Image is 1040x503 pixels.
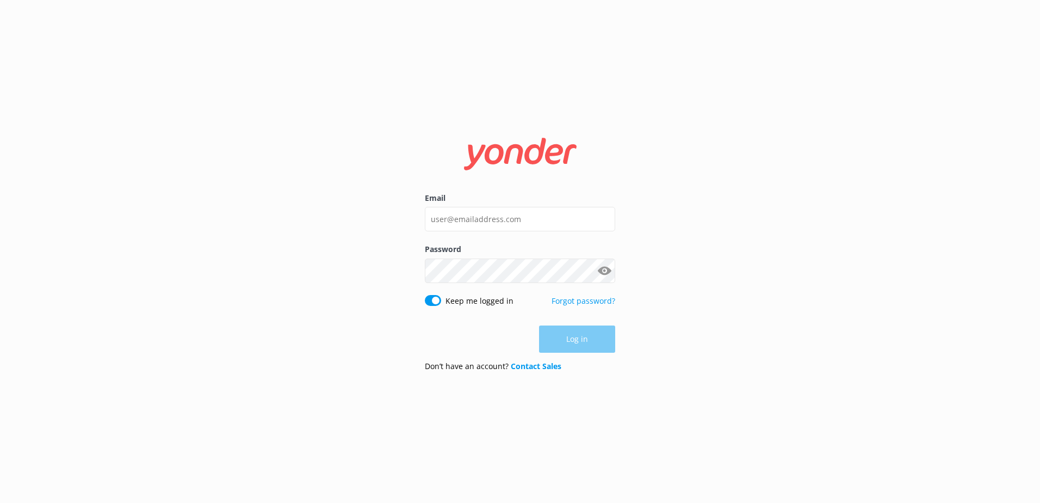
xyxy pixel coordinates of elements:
[425,360,561,372] p: Don’t have an account?
[552,296,615,306] a: Forgot password?
[445,295,513,307] label: Keep me logged in
[425,192,615,204] label: Email
[511,361,561,371] a: Contact Sales
[425,207,615,231] input: user@emailaddress.com
[593,260,615,281] button: Show password
[425,243,615,255] label: Password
